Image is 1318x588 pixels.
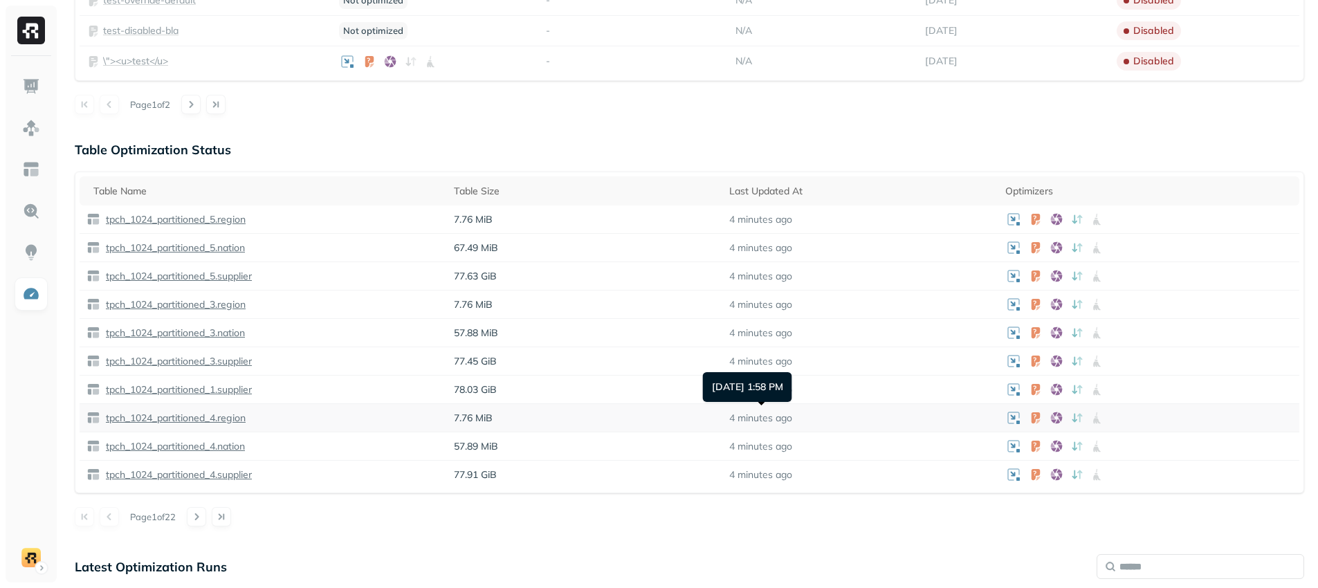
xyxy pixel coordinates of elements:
img: table [86,326,100,340]
img: Insights [22,244,40,261]
div: Table Size [454,185,715,198]
img: table [86,212,100,226]
span: [DATE] [925,55,958,68]
img: Ryft [17,17,45,44]
p: tpch_1024_partitioned_3.nation [103,327,245,340]
img: table [86,297,100,311]
p: disabled [1133,55,1174,68]
p: 7.76 MiB [454,412,715,425]
p: tpch_1024_partitioned_5.supplier [103,270,252,283]
img: table [86,468,100,481]
p: tpch_1024_partitioned_4.nation [103,440,245,453]
img: Dashboard [22,77,40,95]
p: - [546,24,722,37]
img: table [86,411,100,425]
img: demo [21,548,41,567]
a: tpch_1024_partitioned_5.supplier [100,270,252,283]
p: 77.45 GiB [454,355,715,368]
p: 4 minutes ago [729,468,792,481]
div: Optimizers [1005,185,1292,198]
a: tpch_1024_partitioned_4.nation [100,440,245,453]
p: 4 minutes ago [729,412,792,425]
p: 77.91 GiB [454,468,715,481]
p: 4 minutes ago [729,213,792,226]
span: N/A [735,55,752,68]
p: 4 minutes ago [729,440,792,453]
p: disabled [1133,24,1174,37]
img: table [86,241,100,255]
p: tpch_1024_partitioned_5.region [103,213,246,226]
p: 78.03 GiB [454,383,715,396]
p: 7.76 MiB [454,213,715,226]
p: 57.89 MiB [454,440,715,453]
p: Latest Optimization Runs [75,559,227,575]
div: [DATE] 1:58 PM [703,372,792,402]
span: N/A [735,24,752,37]
a: tpch_1024_partitioned_1.supplier [100,383,252,396]
img: table [86,269,100,283]
img: table [86,439,100,453]
p: Table Optimization Status [75,142,1304,158]
img: Query Explorer [22,202,40,220]
p: tpch_1024_partitioned_4.supplier [103,468,252,481]
a: tpch_1024_partitioned_3.supplier [100,355,252,368]
p: tpch_1024_partitioned_5.nation [103,241,245,255]
p: tpch_1024_partitioned_1.supplier [103,383,252,396]
img: table [86,354,100,368]
p: - [546,55,722,68]
a: \"><u>test</u> [103,55,168,68]
a: tpch_1024_partitioned_5.region [100,213,246,226]
p: tpch_1024_partitioned_4.region [103,412,246,425]
a: tpch_1024_partitioned_4.region [100,412,246,425]
p: 4 minutes ago [729,298,792,311]
a: tpch_1024_partitioned_5.nation [100,241,245,255]
p: 7.76 MiB [454,298,715,311]
img: Asset Explorer [22,160,40,178]
p: 57.88 MiB [454,327,715,340]
p: tpch_1024_partitioned_3.supplier [103,355,252,368]
span: [DATE] [925,24,958,37]
p: tpch_1024_partitioned_3.region [103,298,246,311]
p: Page 1 of 2 [130,98,170,111]
a: test-disabled-bla [103,24,179,37]
a: tpch_1024_partitioned_3.nation [100,327,245,340]
div: Last Updated At [729,185,991,198]
p: Page 1 of 22 [130,511,176,523]
img: table [86,383,100,396]
a: tpch_1024_partitioned_4.supplier [100,468,252,481]
img: Assets [22,119,40,137]
p: 4 minutes ago [729,270,792,283]
p: 4 minutes ago [729,241,792,255]
a: tpch_1024_partitioned_3.region [100,298,246,311]
p: 67.49 MiB [454,241,715,255]
p: Not optimized [339,22,408,39]
p: 77.63 GiB [454,270,715,283]
img: Optimization [22,285,40,303]
div: Table Name [93,185,440,198]
p: 4 minutes ago [729,355,792,368]
p: 4 minutes ago [729,327,792,340]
